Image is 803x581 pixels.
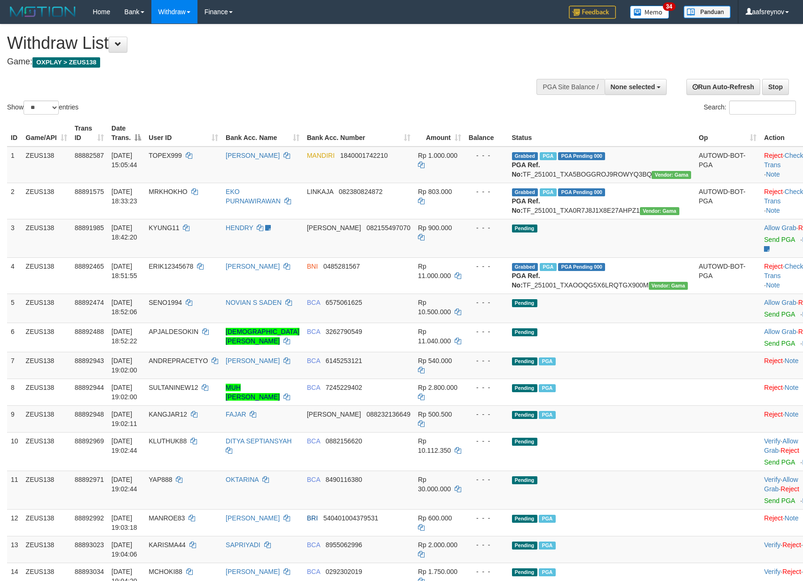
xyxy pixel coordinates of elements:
[325,328,362,335] span: Copy 3262790549 to clipboard
[307,476,320,483] span: BCA
[111,384,137,401] span: [DATE] 19:02:00
[539,515,555,523] span: Marked by aafanarl
[782,541,801,549] a: Reject
[764,263,803,279] a: Check Trans
[108,120,145,147] th: Date Trans.: activate to sort column descending
[663,2,676,11] span: 34
[508,183,695,219] td: TF_251001_TXA0R7J8J1X8E27AHPZ1
[7,5,79,19] img: MOTION_logo.png
[22,294,71,323] td: ZEUS138
[149,411,187,418] span: KANGJAR12
[418,188,452,195] span: Rp 803.000
[469,436,504,446] div: - - -
[226,263,280,270] a: [PERSON_NAME]
[652,171,691,179] span: Vendor URL: https://trx31.1velocity.biz
[512,542,537,550] span: Pending
[149,437,187,445] span: KLUTHUK88
[75,263,104,270] span: 88892465
[764,357,783,364] a: Reject
[303,120,414,147] th: Bank Acc. Number: activate to sort column ascending
[307,357,320,364] span: BCA
[75,514,104,522] span: 88892992
[325,476,362,483] span: Copy 8490116380 to clipboard
[418,514,452,522] span: Rp 600.000
[764,476,798,493] a: Allow Grab
[764,236,795,243] a: Send PGA
[149,476,172,483] span: YAP888
[764,568,780,575] a: Verify
[540,263,556,271] span: Marked by aafpengsreynich
[469,262,504,271] div: - - -
[111,411,137,427] span: [DATE] 19:02:11
[75,299,104,306] span: 88892474
[7,536,22,563] td: 13
[7,379,22,405] td: 8
[414,120,465,147] th: Amount: activate to sort column ascending
[307,568,320,575] span: BCA
[111,514,137,531] span: [DATE] 19:03:18
[418,476,451,493] span: Rp 30.000.000
[367,411,410,418] span: Copy 088232136649 to clipboard
[7,120,22,147] th: ID
[418,152,457,159] span: Rp 1.000.000
[512,384,537,392] span: Pending
[418,541,457,549] span: Rp 2.000.000
[149,541,186,549] span: KARISMA44
[764,188,783,195] a: Reject
[512,438,537,446] span: Pending
[226,224,253,232] a: HENDRY
[22,471,71,509] td: ZEUS138
[7,405,22,432] td: 9
[226,152,280,159] a: [PERSON_NAME]
[630,6,669,19] img: Button%20Memo.svg
[785,357,799,364] a: Note
[539,384,555,392] span: Marked by aafnoeunsreypich
[764,224,796,232] a: Allow Grab
[695,257,760,294] td: AUTOWD-BOT-PGA
[469,540,504,550] div: - - -
[325,357,362,364] span: Copy 6145253121 to clipboard
[512,357,537,365] span: Pending
[22,147,71,183] td: ZEUS138
[764,458,795,466] a: Send PGA
[22,536,71,563] td: ZEUS138
[22,405,71,432] td: ZEUS138
[226,437,291,445] a: DITYA SEPTIANSYAH
[149,568,182,575] span: MCHOKI88
[539,568,555,576] span: Marked by aafnoeunsreypich
[512,328,537,336] span: Pending
[71,120,108,147] th: Trans ID: activate to sort column ascending
[780,485,799,493] a: Reject
[111,299,137,316] span: [DATE] 18:52:06
[512,197,540,214] b: PGA Ref. No:
[766,281,780,289] a: Note
[323,514,378,522] span: Copy 540401004379531 to clipboard
[512,225,537,232] span: Pending
[367,224,410,232] span: Copy 082155497070 to clipboard
[22,352,71,379] td: ZEUS138
[307,328,320,335] span: BCA
[307,384,320,391] span: BCA
[540,188,556,196] span: Marked by aafpengsreynich
[512,515,537,523] span: Pending
[649,282,688,290] span: Vendor URL: https://trx31.1velocity.biz
[766,170,780,178] a: Note
[469,567,504,576] div: - - -
[512,188,538,196] span: Grabbed
[75,437,104,445] span: 88892969
[7,147,22,183] td: 1
[7,509,22,536] td: 12
[226,328,299,345] a: [DEMOGRAPHIC_DATA][PERSON_NAME]
[764,541,780,549] a: Verify
[785,514,799,522] a: Note
[508,257,695,294] td: TF_251001_TXAOOQG5X6LRQTGX900M
[785,411,799,418] a: Note
[558,263,605,271] span: PGA Pending
[640,207,679,215] span: Vendor URL: https://trx31.1velocity.biz
[307,299,320,306] span: BCA
[149,357,208,364] span: ANDREPRACETYO
[764,152,783,159] a: Reject
[764,340,795,347] a: Send PGA
[226,384,280,401] a: MUH [PERSON_NAME]
[536,79,604,95] div: PGA Site Balance /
